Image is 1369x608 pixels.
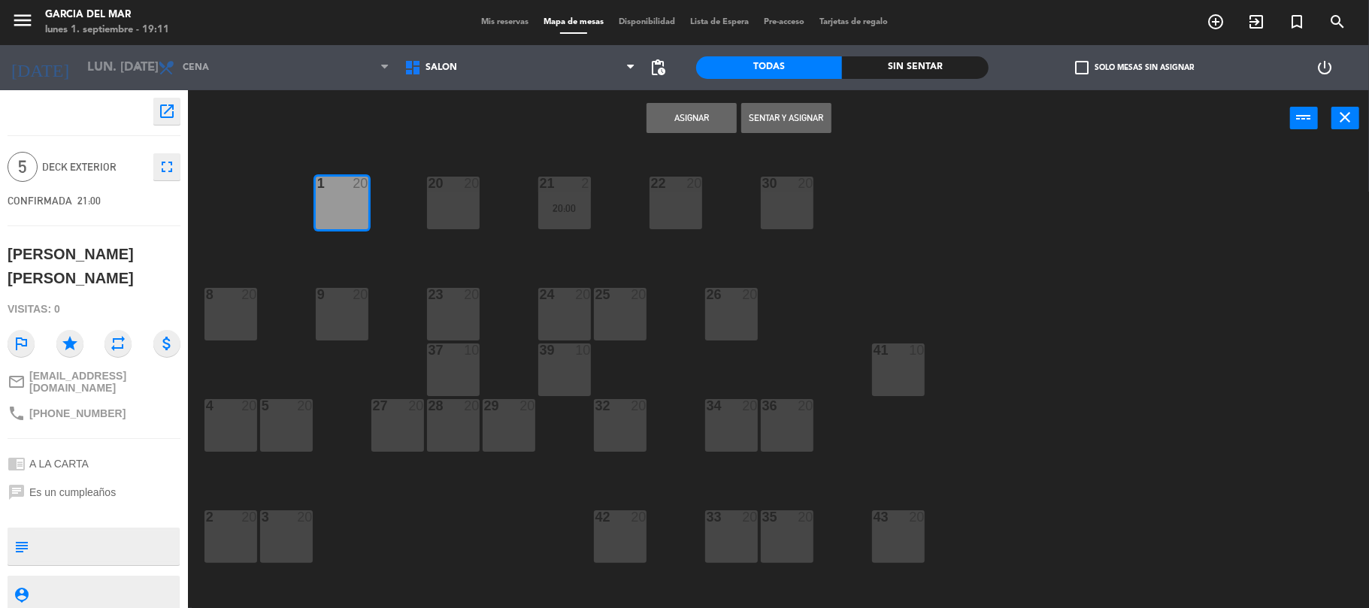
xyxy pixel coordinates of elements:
[1076,61,1195,74] label: Solo mesas sin asignar
[29,486,116,498] span: Es un cumpleaños
[29,407,126,419] span: [PHONE_NUMBER]
[353,177,368,190] div: 20
[8,370,180,394] a: mail_outline[EMAIL_ADDRESS][DOMAIN_NAME]
[631,288,646,301] div: 20
[874,510,874,524] div: 43
[8,404,26,422] i: phone
[474,18,536,26] span: Mis reservas
[45,8,169,23] div: Garcia del Mar
[798,399,813,413] div: 20
[317,288,318,301] div: 9
[595,399,596,413] div: 32
[8,330,35,357] i: outlined_flag
[13,586,29,603] i: person_pin
[29,458,89,470] span: A LA CARTA
[8,455,26,473] i: chrome_reader_mode
[595,510,596,524] div: 42
[104,330,132,357] i: repeat
[651,177,652,190] div: 22
[519,399,535,413] div: 20
[206,288,207,301] div: 8
[742,288,757,301] div: 20
[158,102,176,120] i: open_in_new
[812,18,895,26] span: Tarjetas de regalo
[11,9,34,37] button: menu
[696,56,843,79] div: Todas
[1288,13,1306,31] i: turned_in_not
[464,343,479,357] div: 10
[408,399,423,413] div: 20
[683,18,756,26] span: Lista de Espera
[611,18,683,26] span: Disponibilidad
[429,288,429,301] div: 23
[183,62,209,73] span: Cena
[1207,13,1225,31] i: add_circle_outline
[153,330,180,357] i: attach_money
[45,23,169,38] div: lunes 1. septiembre - 19:11
[429,343,429,357] div: 37
[575,288,590,301] div: 20
[1290,107,1318,129] button: power_input
[538,203,591,213] div: 20:00
[742,510,757,524] div: 20
[762,177,763,190] div: 30
[742,399,757,413] div: 20
[1076,61,1089,74] span: check_box_outline_blank
[1337,108,1355,126] i: close
[158,158,176,176] i: fullscreen
[317,177,318,190] div: 1
[798,177,813,190] div: 20
[8,373,26,391] i: mail_outline
[1316,59,1334,77] i: power_settings_new
[1295,108,1313,126] i: power_input
[647,103,737,133] button: Asignar
[241,510,256,524] div: 20
[241,399,256,413] div: 20
[1247,13,1265,31] i: exit_to_app
[373,399,374,413] div: 27
[1328,13,1346,31] i: search
[631,510,646,524] div: 20
[650,59,668,77] span: pending_actions
[762,399,763,413] div: 36
[77,195,101,207] span: 21:00
[464,288,479,301] div: 20
[56,330,83,357] i: star
[11,9,34,32] i: menu
[8,483,26,501] i: chat
[8,296,180,322] div: Visitas: 0
[762,510,763,524] div: 35
[909,510,924,524] div: 20
[8,152,38,182] span: 5
[909,343,924,357] div: 10
[426,62,457,73] span: SALON
[1331,107,1359,129] button: close
[206,510,207,524] div: 2
[13,538,29,555] i: subject
[798,510,813,524] div: 20
[464,399,479,413] div: 20
[581,177,590,190] div: 2
[29,370,180,394] span: [EMAIL_ADDRESS][DOMAIN_NAME]
[42,159,146,176] span: Deck Exterior
[575,343,590,357] div: 10
[686,177,701,190] div: 20
[874,343,874,357] div: 41
[297,510,312,524] div: 20
[206,399,207,413] div: 4
[153,98,180,125] button: open_in_new
[8,195,72,207] span: CONFIRMADA
[536,18,611,26] span: Mapa de mesas
[297,399,312,413] div: 20
[631,399,646,413] div: 20
[484,399,485,413] div: 29
[8,242,180,291] div: [PERSON_NAME] [PERSON_NAME]
[429,399,429,413] div: 28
